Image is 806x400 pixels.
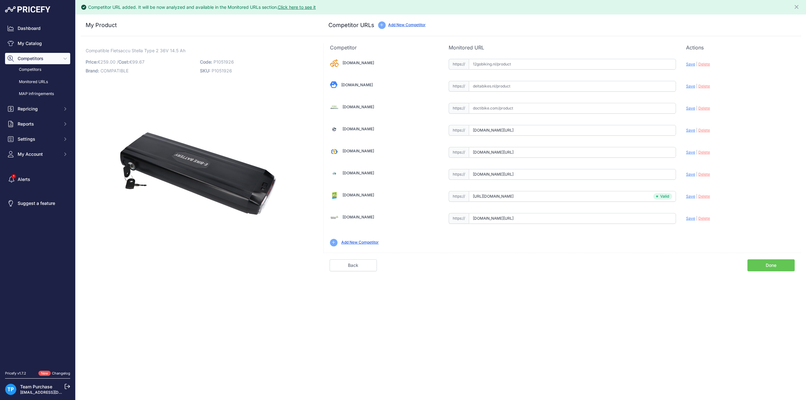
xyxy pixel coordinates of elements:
a: [DOMAIN_NAME] [341,82,373,87]
span: Delete [698,194,710,199]
span: COMPATIBLE [100,68,128,73]
input: deltabikes.nl/product [469,81,676,92]
input: 12gobiking.nl/product [469,59,676,70]
span: 99.67 [132,59,145,65]
span: Save [686,172,695,177]
span: | [696,106,697,110]
a: [DOMAIN_NAME] [343,193,374,197]
span: https:// [449,191,469,202]
span: Save [686,216,695,221]
span: | [696,84,697,88]
span: New [38,371,51,376]
span: Price: [86,59,98,65]
span: Delete [698,216,710,221]
span: https:// [449,147,469,158]
a: Done [747,259,795,271]
button: Close [793,3,801,10]
span: Save [686,194,695,199]
button: Reports [5,118,70,130]
img: Pricefy Logo [5,6,50,13]
a: Monitored URLs [5,76,70,87]
h3: My Product [86,21,311,30]
span: | [696,216,697,221]
span: P1051926 [212,68,232,73]
span: Save [686,150,695,155]
span: Brand: [86,68,99,73]
span: Repricing [18,106,59,112]
button: My Account [5,149,70,160]
a: [DOMAIN_NAME] [343,171,374,175]
span: Code: [200,59,212,65]
nav: Sidebar [5,23,70,363]
span: | [696,172,697,177]
button: Repricing [5,103,70,115]
input: ebikesets.nl/product [469,169,676,180]
span: Reports [18,121,59,127]
span: Save [686,62,695,66]
span: | [696,194,697,199]
a: [DOMAIN_NAME] [343,215,374,219]
a: Add New Competitor [388,22,426,27]
span: Cost: [118,59,129,65]
p: Monitored URL [449,44,676,51]
span: | [696,150,697,155]
span: https:// [449,169,469,180]
a: MAP infringements [5,88,70,99]
a: Changelog [52,371,70,375]
a: Team Purchase [20,384,52,389]
a: [DOMAIN_NAME] [343,149,374,153]
span: Delete [698,84,710,88]
input: fietsaccuwinkel.nl/product [469,213,676,224]
span: https:// [449,81,469,92]
input: e-bikeaccu.nl/product [469,125,676,136]
span: Save [686,128,695,132]
span: Delete [698,106,710,110]
a: Add New Competitor [341,240,379,245]
span: | [696,128,697,132]
span: https:// [449,103,469,114]
span: Competitors [18,55,59,62]
span: https:// [449,59,469,70]
a: [DOMAIN_NAME] [343,127,374,131]
span: | [696,62,697,66]
button: Competitors [5,53,70,64]
span: P1051926 [213,59,234,65]
input: fietsaccuservice.nl/product [469,191,676,202]
span: https:// [449,213,469,224]
a: Alerts [5,174,70,185]
span: / € [117,59,145,65]
span: Save [686,106,695,110]
span: Compatible Fietsaccu Stella Type 2 36V 14.5 Ah [86,47,185,54]
a: [EMAIL_ADDRESS][DOMAIN_NAME] [20,390,86,395]
a: [DOMAIN_NAME] [343,60,374,65]
span: 259.00 [100,59,116,65]
span: Save [686,84,695,88]
span: Delete [698,150,710,155]
div: Pricefy v1.7.2 [5,371,26,376]
a: Dashboard [5,23,70,34]
span: SKU: [200,68,210,73]
a: [DOMAIN_NAME] [343,104,374,109]
a: Competitors [5,64,70,75]
span: Delete [698,128,710,132]
p: Actions [686,44,795,51]
p: € [86,58,196,66]
a: Suggest a feature [5,198,70,209]
span: https:// [449,125,469,136]
p: Competitor [330,44,439,51]
h3: Competitor URLs [328,21,374,30]
a: Click here to see it [278,4,316,10]
span: My Account [18,151,59,157]
span: Delete [698,62,710,66]
a: Back [330,259,377,271]
div: Competitor URL added. It will be now analyzed and available in the Monitored URLs section. [88,4,316,10]
button: Settings [5,133,70,145]
span: Settings [18,136,59,142]
input: doctibike.com/product [469,103,676,114]
span: Delete [698,172,710,177]
input: e-bikeaccuspecialist.nl/product [469,147,676,158]
a: My Catalog [5,38,70,49]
